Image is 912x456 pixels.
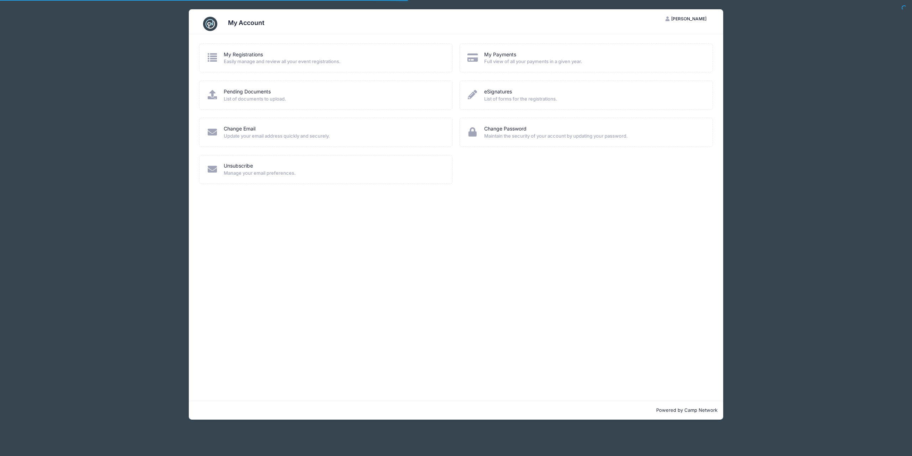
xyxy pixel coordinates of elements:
[224,125,255,133] a: Change Email
[484,58,703,65] span: Full view of all your payments in a given year.
[659,13,713,25] button: [PERSON_NAME]
[224,58,443,65] span: Easily manage and review all your event registrations.
[224,170,443,177] span: Manage your email preferences.
[224,162,253,170] a: Unsubscribe
[195,407,717,414] p: Powered by Camp Network
[484,88,512,96] a: eSignatures
[224,133,443,140] span: Update your email address quickly and securely.
[224,96,443,103] span: List of documents to upload.
[484,51,516,58] a: My Payments
[484,133,703,140] span: Maintain the security of your account by updating your password.
[228,19,264,26] h3: My Account
[224,88,271,96] a: Pending Documents
[484,96,703,103] span: List of forms for the registrations.
[203,17,217,31] img: CampNetwork
[484,125,527,133] a: Change Password
[224,51,263,58] a: My Registrations
[671,16,706,21] span: [PERSON_NAME]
